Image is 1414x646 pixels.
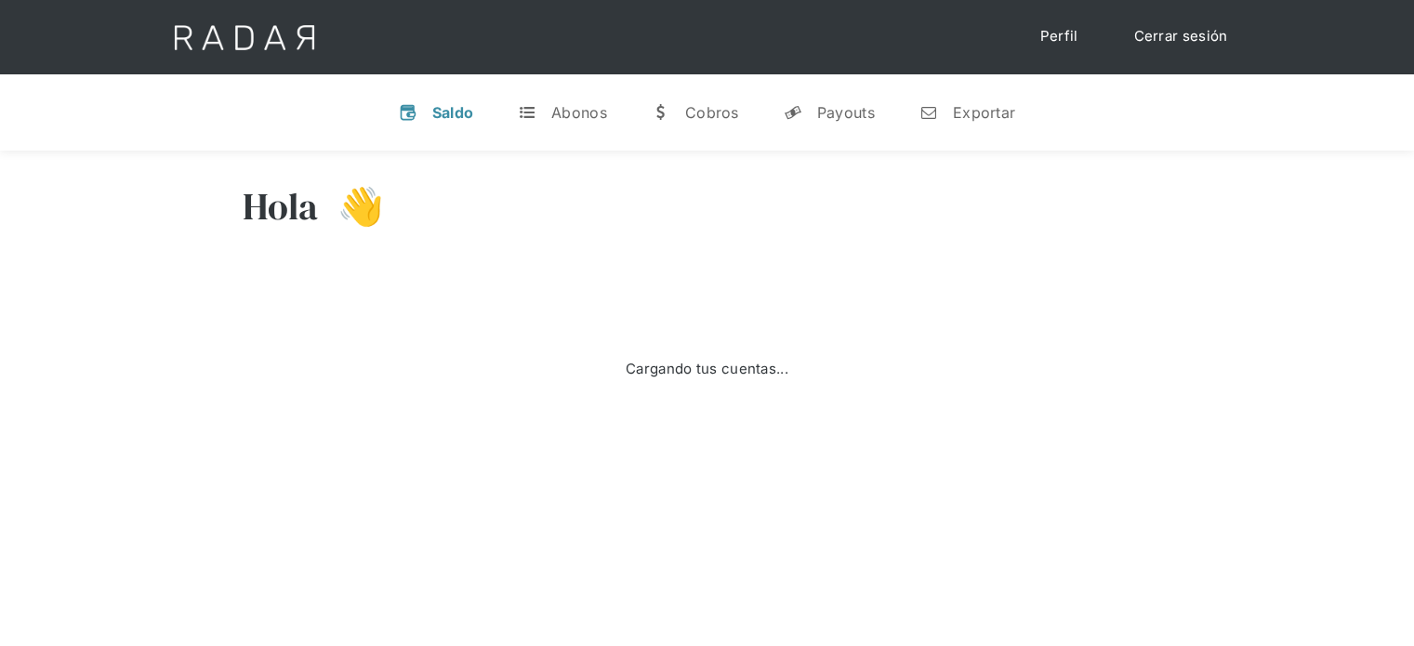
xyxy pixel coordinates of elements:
div: Cargando tus cuentas... [626,359,788,380]
div: y [784,103,802,122]
a: Perfil [1022,19,1097,55]
div: Saldo [432,103,474,122]
div: t [518,103,536,122]
div: Exportar [953,103,1015,122]
div: w [652,103,670,122]
a: Cerrar sesión [1116,19,1247,55]
h3: Hola [243,183,319,230]
div: v [399,103,417,122]
h3: 👋 [319,183,384,230]
div: Cobros [685,103,739,122]
div: n [919,103,938,122]
div: Abonos [551,103,607,122]
div: Payouts [817,103,875,122]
